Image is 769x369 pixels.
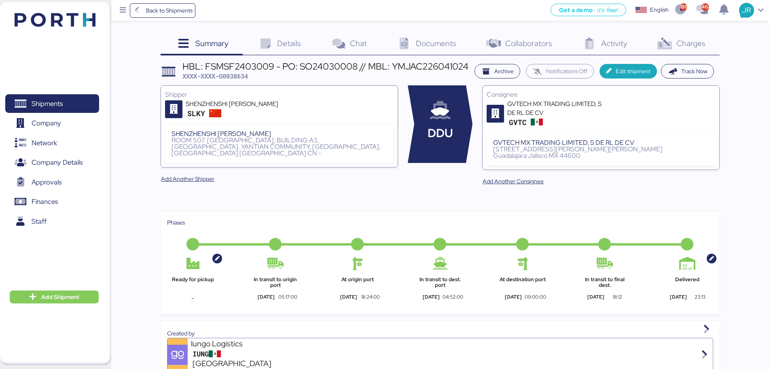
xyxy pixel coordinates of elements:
div: SHENZHENSHI [PERSON_NAME] [172,131,387,137]
a: Shipments [5,94,99,113]
span: Summary [195,38,229,49]
div: Phases [167,218,713,227]
span: Add Another Consignee [483,176,544,186]
span: Collaborators [505,38,552,49]
button: Add Another Shipper [155,172,221,186]
span: Charges [676,38,705,49]
span: Chat [350,38,367,49]
div: 04:52:00 [440,293,466,301]
span: Edit shipment [616,66,650,76]
div: 05:17:00 [275,293,301,301]
span: Track Now [681,66,708,76]
a: Staff [5,212,99,231]
div: In transit to dest. port [414,277,466,288]
div: Ready for pickup [167,277,219,288]
a: Back to Shipments [130,3,196,18]
div: [DATE] [250,293,283,301]
div: At destination port [497,277,549,288]
div: ROOM 507. [GEOGRAPHIC_DATA], BUILDING A3, [GEOGRAPHIC_DATA]. YANTIAN COMMUNITY, [GEOGRAPHIC_DATA], [172,137,387,150]
div: [GEOGRAPHIC_DATA] [GEOGRAPHIC_DATA] CN - [172,150,387,157]
span: Finances [32,196,58,208]
div: [STREET_ADDRESS][PERSON_NAME][PERSON_NAME] [493,146,709,153]
a: Finances [5,193,99,211]
button: Add Another Consignee [476,174,550,189]
div: - [167,293,219,303]
span: Details [277,38,301,49]
span: Company [32,117,61,129]
button: Menu [116,4,130,17]
button: Add Shipment [10,291,99,303]
div: 18:24:00 [357,293,383,301]
a: Company Details [5,153,99,172]
div: Created by [167,329,713,338]
div: In transit to final dest. [579,277,631,288]
span: Company Details [32,157,83,168]
div: SHENZHENSHI [PERSON_NAME] [186,100,283,108]
button: Track Now [661,64,714,78]
span: Staff [32,216,47,227]
span: Add Another Shipper [161,174,214,184]
span: Archive [494,66,514,76]
a: Approvals [5,173,99,191]
span: XXXX-XXXX-O0038634 [182,72,248,80]
span: Activity [601,38,627,49]
span: Approvals [32,176,61,188]
div: [DATE] [497,293,530,301]
div: 23:13 [687,293,713,301]
div: 18:12 [604,293,631,301]
div: In transit to origin port [250,277,301,288]
span: DDU [428,125,453,142]
div: [DATE] [414,293,448,301]
div: At origin port [332,277,383,288]
div: HBL: FSMSF2403009 - PO: SO24030008 // MBL: YMJAC226041024 [182,62,468,71]
div: Shipper [165,90,394,100]
span: Network [32,137,57,149]
span: Back to Shipments [146,6,193,15]
div: 09:00:00 [522,293,548,301]
span: JR [742,5,751,15]
div: English [650,6,669,14]
div: Delivered [661,277,713,288]
span: Documents [416,38,456,49]
span: Add Shipment [41,292,79,302]
button: Edit shipment [600,64,657,78]
div: [DATE] [332,293,365,301]
div: Consignee [487,90,715,100]
div: GVTECH MX TRADING LIMITED, S DE RL DE CV [493,140,709,146]
span: Shipments [32,98,63,110]
button: Archive [475,64,521,78]
div: Iungo Logistics [191,338,288,349]
div: [DATE] [579,293,612,301]
span: Notifications Off [546,66,587,76]
div: GVTECH MX TRADING LIMITED, S DE RL DE CV [507,100,604,117]
div: Guadalajara Jalisco MX 44600 [493,153,709,159]
div: [DATE] [661,293,695,301]
button: Notifications Off [526,64,594,78]
a: Network [5,134,99,152]
a: Company [5,114,99,133]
